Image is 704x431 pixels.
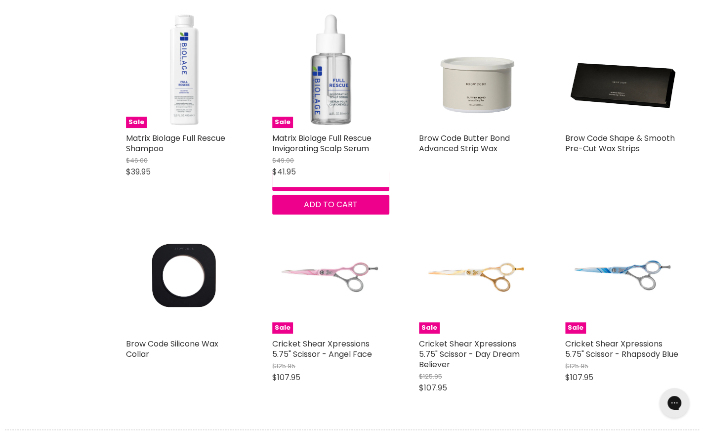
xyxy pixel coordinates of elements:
[272,11,389,128] img: Matrix Biolage Full Rescue Invigorating Scalp Serum
[419,217,536,334] a: Cricket Shear Xpressions 5.75Sale
[419,372,442,381] span: $125.95
[565,361,588,371] span: $125.95
[565,338,678,360] a: Cricket Shear Xpressions 5.75" Scissor - Rhapsody Blue
[304,199,358,210] span: Add to cart
[126,117,147,128] span: Sale
[655,385,694,421] iframe: Gorgias live chat messenger
[419,322,440,334] span: Sale
[565,372,593,383] span: $107.95
[419,11,536,128] img: Brow Code Butter Bond Advanced Strip Wax
[419,132,510,154] a: Brow Code Butter Bond Advanced Strip Wax
[272,217,389,334] a: Cricket Shear Xpressions 5.75Sale
[126,11,243,128] a: Matrix Biolage Full Rescue ShampooSale
[272,322,293,334] span: Sale
[272,218,389,332] img: Cricket Shear Xpressions 5.75
[565,132,675,154] a: Brow Code Shape & Smooth Pre-Cut Wax Strips
[126,132,225,154] a: Matrix Biolage Full Rescue Shampoo
[272,117,293,128] span: Sale
[419,338,520,370] a: Cricket Shear Xpressions 5.75" Scissor - Day Dream Believer
[126,338,218,360] a: Brow Code Silicone Wax Collar
[272,372,300,383] span: $107.95
[565,322,586,334] span: Sale
[272,166,296,177] span: $41.95
[126,166,151,177] span: $39.95
[272,156,294,165] span: $49.00
[565,217,682,334] a: Cricket Shear Xpressions 5.75Sale
[272,195,389,215] button: Add to cart
[272,11,389,128] a: Matrix Biolage Full Rescue Invigorating Scalp SerumSale
[272,338,372,360] a: Cricket Shear Xpressions 5.75" Scissor - Angel Face
[419,382,447,393] span: $107.95
[126,156,148,165] span: $46.00
[126,217,243,334] img: Brow Code Silicone Wax Collar
[419,218,536,332] img: Cricket Shear Xpressions 5.75
[565,11,682,128] img: Brow Code Shape & Smooth Pre-Cut Wax Strips
[126,11,243,128] img: Matrix Biolage Full Rescue Shampoo
[272,132,372,154] a: Matrix Biolage Full Rescue Invigorating Scalp Serum
[272,361,295,371] span: $125.95
[565,218,682,332] img: Cricket Shear Xpressions 5.75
